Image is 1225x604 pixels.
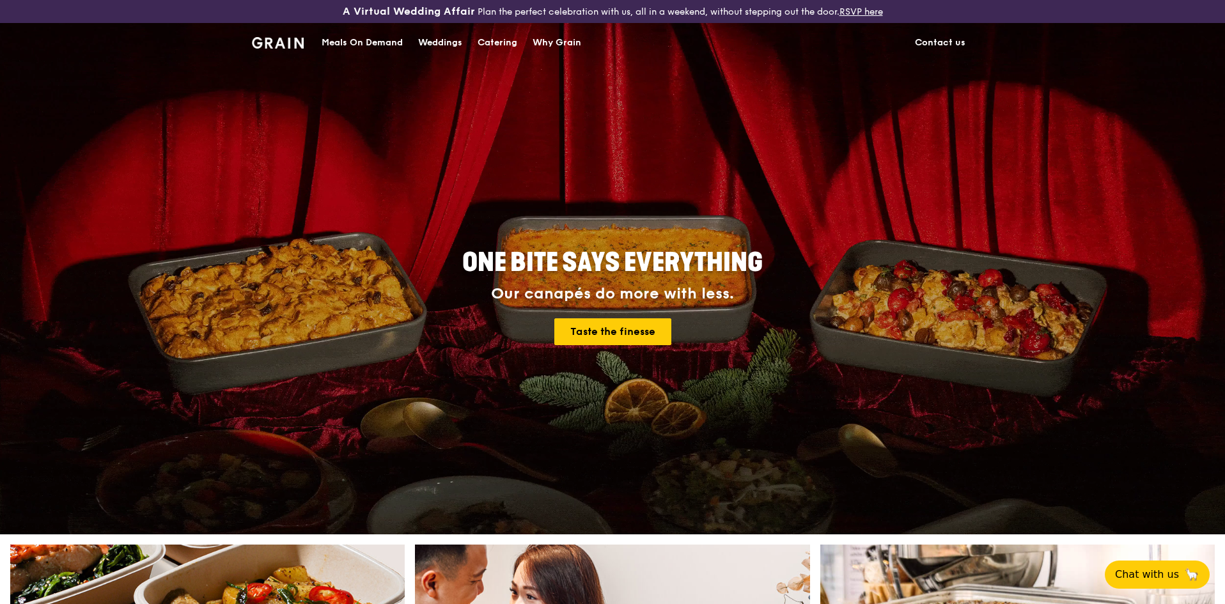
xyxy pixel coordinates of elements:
[525,24,589,62] a: Why Grain
[410,24,470,62] a: Weddings
[533,24,581,62] div: Why Grain
[322,24,403,62] div: Meals On Demand
[244,5,981,18] div: Plan the perfect celebration with us, all in a weekend, without stepping out the door.
[470,24,525,62] a: Catering
[418,24,462,62] div: Weddings
[252,22,304,61] a: GrainGrain
[462,247,763,278] span: ONE BITE SAYS EVERYTHING
[839,6,883,17] a: RSVP here
[1115,567,1179,582] span: Chat with us
[382,285,843,303] div: Our canapés do more with less.
[343,5,475,18] h3: A Virtual Wedding Affair
[1105,561,1210,589] button: Chat with us🦙
[252,37,304,49] img: Grain
[907,24,973,62] a: Contact us
[554,318,671,345] a: Taste the finesse
[1184,567,1199,582] span: 🦙
[478,24,517,62] div: Catering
